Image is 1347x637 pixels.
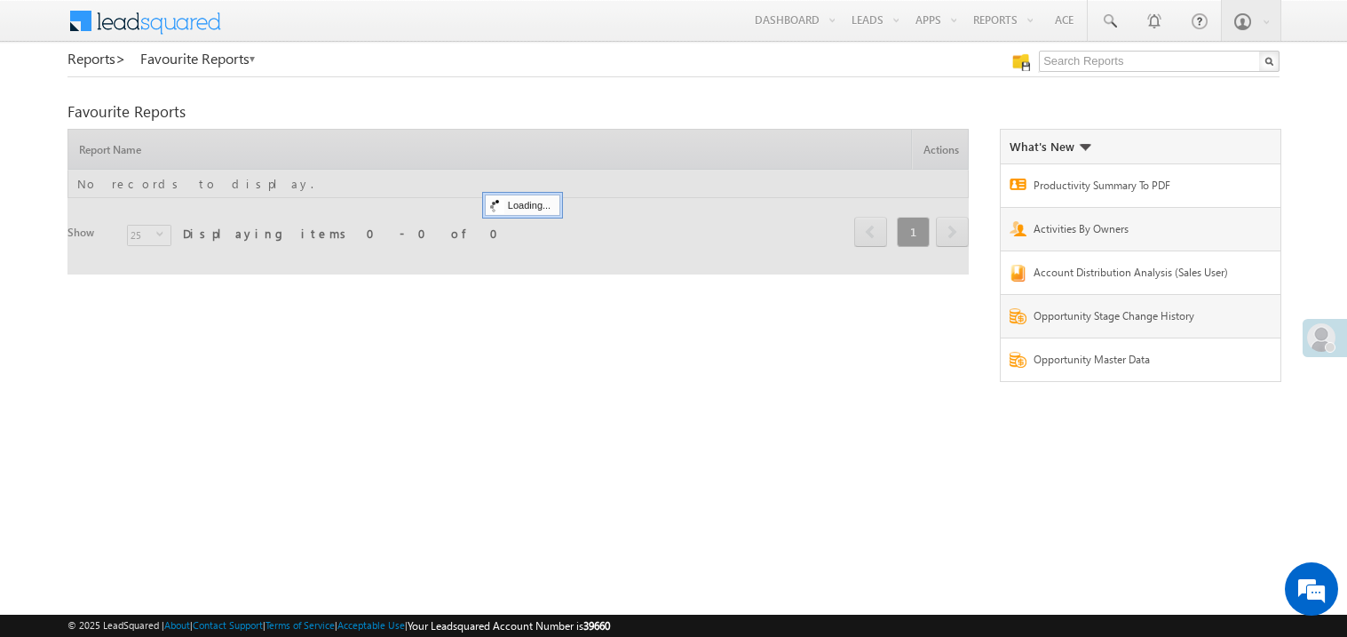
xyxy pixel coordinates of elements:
[67,104,1280,120] div: Favourite Reports
[67,51,126,67] a: Reports>
[1010,265,1026,282] img: Report
[140,51,257,67] a: Favourite Reports
[265,619,335,631] a: Terms of Service
[193,619,263,631] a: Contact Support
[1034,265,1241,285] a: Account Distribution Analysis (Sales User)
[485,195,560,216] div: Loading...
[115,48,126,68] span: >
[1010,352,1026,368] img: Report
[1034,308,1241,329] a: Opportunity Stage Change History
[408,619,610,633] span: Your Leadsquared Account Number is
[583,619,610,633] span: 39660
[1039,51,1280,72] input: Search Reports
[1034,352,1241,372] a: Opportunity Master Data
[1012,53,1030,71] img: Manage all your saved reports!
[67,617,610,634] span: © 2025 LeadSquared | | | | |
[1034,178,1241,198] a: Productivity Summary To PDF
[1034,221,1241,242] a: Activities By Owners
[1010,139,1091,155] div: What's New
[1010,308,1026,324] img: Report
[337,619,405,631] a: Acceptable Use
[1010,179,1026,190] img: Report
[164,619,190,631] a: About
[1079,144,1091,151] img: What's new
[1010,221,1026,236] img: Report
